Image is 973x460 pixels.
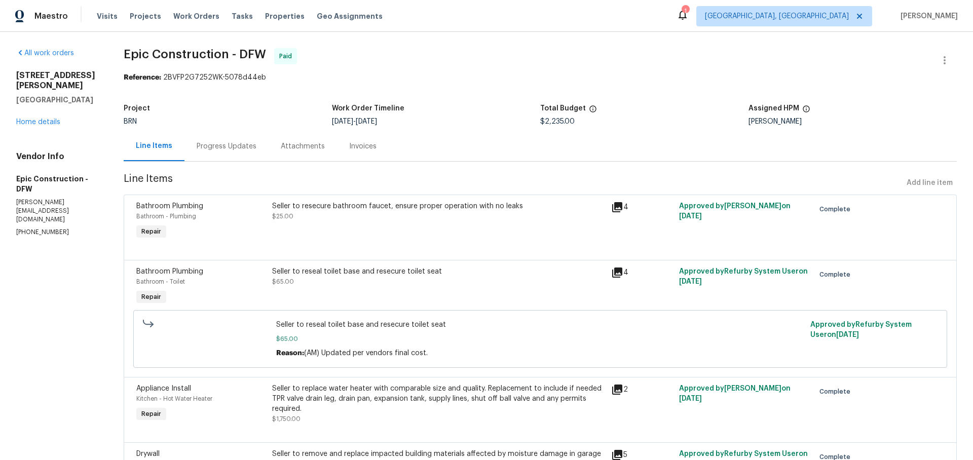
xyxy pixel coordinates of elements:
span: Projects [130,11,161,21]
h4: Vendor Info [16,151,99,162]
span: Complete [819,270,854,280]
h2: [STREET_ADDRESS][PERSON_NAME] [16,70,99,91]
span: Approved by [PERSON_NAME] on [679,385,791,402]
span: Repair [137,226,165,237]
div: Line Items [136,141,172,151]
span: Bathroom - Plumbing [136,213,196,219]
div: Invoices [349,141,377,151]
span: [PERSON_NAME] [896,11,958,21]
div: Attachments [281,141,325,151]
h5: Epic Construction - DFW [16,174,99,194]
div: Seller to replace water heater with comparable size and quality. Replacement to include if needed... [272,384,605,414]
span: Drywall [136,450,160,457]
span: (AM) Updated per vendors final cost. [304,350,428,357]
span: The total cost of line items that have been proposed by Opendoor. This sum includes line items th... [589,105,597,118]
span: $2,235.00 [540,118,575,125]
span: Work Orders [173,11,219,21]
span: Complete [819,387,854,397]
h5: Assigned HPM [749,105,799,112]
div: 4 [611,266,673,279]
div: Progress Updates [197,141,256,151]
span: Reason: [276,350,304,357]
span: - [332,118,377,125]
span: Approved by Refurby System User on [810,321,912,338]
span: Bathroom Plumbing [136,203,203,210]
span: [DATE] [836,331,859,338]
div: 1 [682,6,689,16]
div: Seller to reseal toilet base and resecure toilet seat [272,266,605,277]
span: Complete [819,204,854,214]
p: [PHONE_NUMBER] [16,228,99,237]
span: Line Items [124,174,903,193]
span: [DATE] [332,118,353,125]
span: $65.00 [276,334,804,344]
div: 2 [611,384,673,396]
span: Repair [137,409,165,419]
span: [GEOGRAPHIC_DATA], [GEOGRAPHIC_DATA] [705,11,849,21]
span: Approved by Refurby System User on [679,268,808,285]
span: [DATE] [679,213,702,220]
b: Reference: [124,74,161,81]
span: Seller to reseal toilet base and resecure toilet seat [276,320,804,330]
span: [DATE] [356,118,377,125]
div: [PERSON_NAME] [749,118,957,125]
div: Seller to resecure bathroom faucet, ensure proper operation with no leaks [272,201,605,211]
span: Tasks [232,13,253,20]
span: Geo Assignments [317,11,383,21]
span: Appliance Install [136,385,191,392]
h5: [GEOGRAPHIC_DATA] [16,95,99,105]
span: Properties [265,11,305,21]
span: $65.00 [272,279,294,285]
span: Visits [97,11,118,21]
span: Kitchen - Hot Water Heater [136,396,212,402]
div: 4 [611,201,673,213]
span: BRN [124,118,137,125]
a: All work orders [16,50,74,57]
span: $25.00 [272,213,293,219]
span: $1,750.00 [272,416,301,422]
p: [PERSON_NAME][EMAIL_ADDRESS][DOMAIN_NAME] [16,198,99,224]
span: Bathroom Plumbing [136,268,203,275]
span: [DATE] [679,395,702,402]
span: Bathroom - Toilet [136,279,185,285]
h5: Work Order Timeline [332,105,404,112]
span: The hpm assigned to this work order. [802,105,810,118]
h5: Total Budget [540,105,586,112]
span: [DATE] [679,278,702,285]
span: Maestro [34,11,68,21]
span: Repair [137,292,165,302]
span: Epic Construction - DFW [124,48,266,60]
span: Approved by [PERSON_NAME] on [679,203,791,220]
a: Home details [16,119,60,126]
h5: Project [124,105,150,112]
span: Paid [279,51,296,61]
div: 2BVFP2G7252WK-5078d44eb [124,72,957,83]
